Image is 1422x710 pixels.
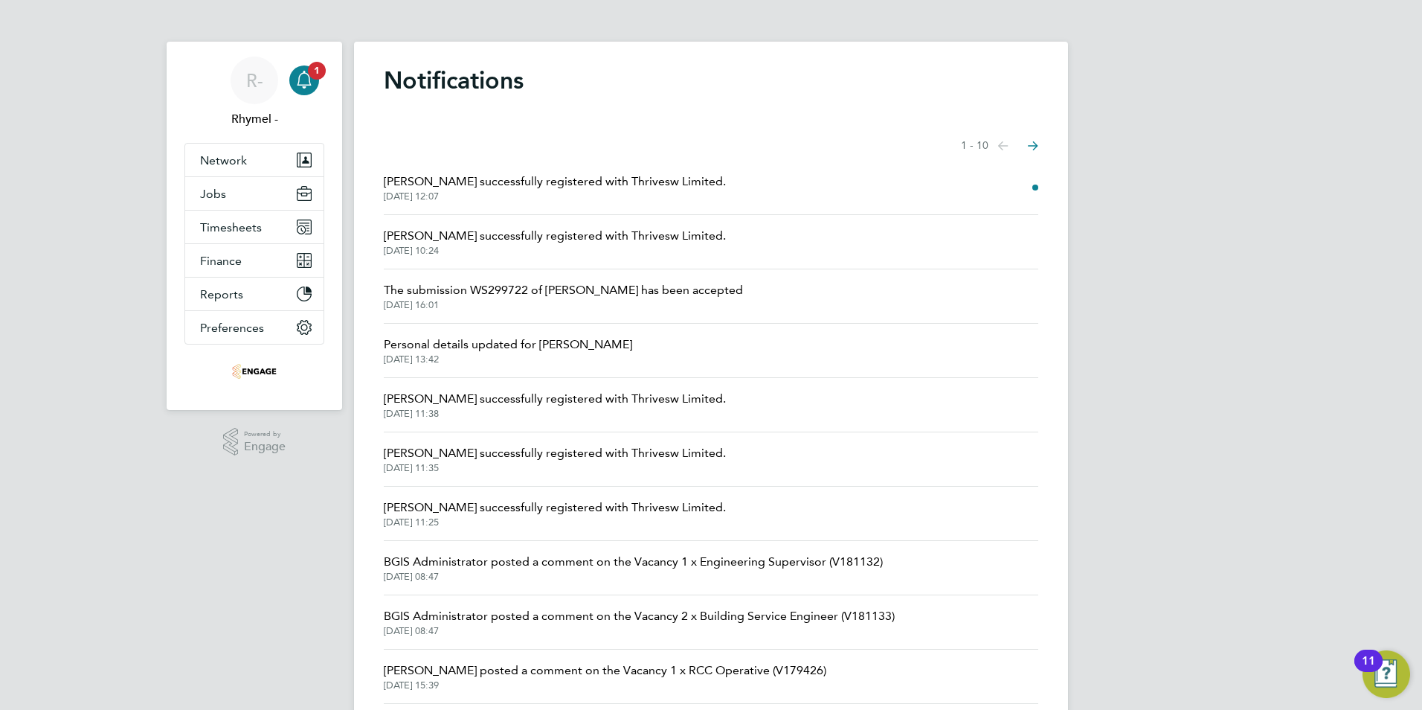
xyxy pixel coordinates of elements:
[384,553,883,583] a: BGIS Administrator posted a comment on the Vacancy 1 x Engineering Supervisor (V181132)[DATE] 08:47
[200,254,242,268] span: Finance
[244,441,286,453] span: Engage
[308,62,326,80] span: 1
[200,287,243,301] span: Reports
[184,110,324,128] span: Rhymel -
[384,679,826,691] span: [DATE] 15:39
[184,359,324,383] a: Go to home page
[384,173,726,191] span: [PERSON_NAME] successfully registered with Thrivesw Limited.
[200,220,262,234] span: Timesheets
[384,499,726,528] a: [PERSON_NAME] successfully registered with Thrivesw Limited.[DATE] 11:25
[246,71,263,90] span: R-
[384,662,826,691] a: [PERSON_NAME] posted a comment on the Vacancy 1 x RCC Operative (V179426)[DATE] 15:39
[289,57,319,104] a: 1
[384,281,743,299] span: The submission WS299722 of [PERSON_NAME] has been accepted
[185,211,324,243] button: Timesheets
[384,662,826,679] span: [PERSON_NAME] posted a comment on the Vacancy 1 x RCC Operative (V179426)
[244,428,286,441] span: Powered by
[384,173,726,202] a: [PERSON_NAME] successfully registered with Thrivesw Limited.[DATE] 12:07
[384,553,883,571] span: BGIS Administrator posted a comment on the Vacancy 1 x Engineering Supervisor (V181132)
[384,336,632,365] a: Personal details updated for [PERSON_NAME][DATE] 13:42
[384,607,895,637] a: BGIS Administrator posted a comment on the Vacancy 2 x Building Service Engineer (V181133)[DATE] ...
[200,187,226,201] span: Jobs
[384,408,726,420] span: [DATE] 11:38
[384,336,632,354] span: Personal details updated for [PERSON_NAME]
[961,138,988,153] span: 1 - 10
[961,131,1038,161] nav: Select page of notifications list
[384,281,743,311] a: The submission WS299722 of [PERSON_NAME] has been accepted[DATE] 16:01
[232,359,277,383] img: thrivesw-logo-retina.png
[384,227,726,257] a: [PERSON_NAME] successfully registered with Thrivesw Limited.[DATE] 10:24
[384,444,726,462] span: [PERSON_NAME] successfully registered with Thrivesw Limited.
[223,428,286,456] a: Powered byEngage
[384,390,726,408] span: [PERSON_NAME] successfully registered with Thrivesw Limited.
[384,390,726,420] a: [PERSON_NAME] successfully registered with Thrivesw Limited.[DATE] 11:38
[384,571,883,583] span: [DATE] 08:47
[384,462,726,474] span: [DATE] 11:35
[1363,650,1410,698] button: Open Resource Center, 11 new notifications
[200,321,264,335] span: Preferences
[384,516,726,528] span: [DATE] 11:25
[384,191,726,202] span: [DATE] 12:07
[384,299,743,311] span: [DATE] 16:01
[185,311,324,344] button: Preferences
[185,244,324,277] button: Finance
[185,144,324,176] button: Network
[384,607,895,625] span: BGIS Administrator posted a comment on the Vacancy 2 x Building Service Engineer (V181133)
[384,625,895,637] span: [DATE] 08:47
[167,42,342,410] nav: Main navigation
[384,499,726,516] span: [PERSON_NAME] successfully registered with Thrivesw Limited.
[184,57,324,128] a: R-Rhymel -
[384,354,632,365] span: [DATE] 13:42
[384,245,726,257] span: [DATE] 10:24
[185,177,324,210] button: Jobs
[384,65,1038,95] h1: Notifications
[384,444,726,474] a: [PERSON_NAME] successfully registered with Thrivesw Limited.[DATE] 11:35
[384,227,726,245] span: [PERSON_NAME] successfully registered with Thrivesw Limited.
[185,278,324,310] button: Reports
[200,153,247,167] span: Network
[1362,661,1375,680] div: 11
